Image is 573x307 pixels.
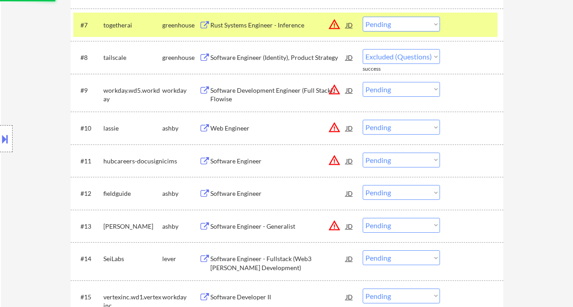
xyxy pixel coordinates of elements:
div: #15 [80,293,96,302]
div: #13 [80,222,96,231]
div: Software Engineer - Generalist [210,222,346,231]
div: [PERSON_NAME] [103,222,162,231]
div: JD [345,250,354,266]
div: icims [162,157,199,166]
div: JD [345,289,354,305]
div: JD [345,82,354,98]
div: JD [345,153,354,169]
div: ashby [162,222,199,231]
div: greenhouse [162,21,199,30]
div: JD [345,17,354,33]
div: #7 [80,21,96,30]
div: JD [345,218,354,234]
div: Software Engineer [210,189,346,198]
div: greenhouse [162,53,199,62]
div: #8 [80,53,96,62]
div: Software Engineer [210,157,346,166]
div: Web Engineer [210,124,346,133]
div: Software Development Engineer (Full Stack), Flowise [210,86,346,104]
button: warning_amber [328,121,341,134]
div: lever [162,254,199,263]
button: warning_amber [328,18,341,31]
div: ashby [162,189,199,198]
div: togetherai [103,21,162,30]
div: JD [345,185,354,201]
div: Software Engineer - Fullstack (Web3 [PERSON_NAME] Development) [210,254,346,272]
div: Rust Systems Engineer - Inference [210,21,346,30]
div: workday [162,86,199,95]
div: SeiLabs [103,254,162,263]
div: Software Developer II [210,293,346,302]
div: JD [345,120,354,136]
div: JD [345,49,354,65]
div: success [363,65,399,73]
div: #14 [80,254,96,263]
button: warning_amber [328,219,341,232]
button: warning_amber [328,154,341,167]
div: ashby [162,124,199,133]
div: workday [162,293,199,302]
div: Software Engineer (Identity), Product Strategy [210,53,346,62]
div: tailscale [103,53,162,62]
button: warning_amber [328,83,341,96]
